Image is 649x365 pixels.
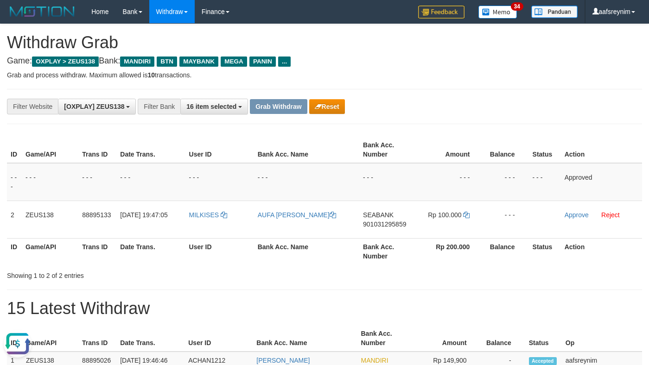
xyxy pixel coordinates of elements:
a: [PERSON_NAME] [256,357,310,364]
th: Balance [481,325,525,352]
th: Rp 200.000 [416,238,484,264]
td: - - - [116,163,185,201]
td: - - - [185,163,254,201]
th: Bank Acc. Name [254,137,359,163]
img: panduan.png [531,6,578,18]
h4: Game: Bank: [7,57,642,66]
th: Balance [484,137,528,163]
span: MAYBANK [179,57,218,67]
span: ... [278,57,291,67]
th: Date Trans. [116,238,185,264]
a: Approve [565,211,589,219]
th: User ID [185,325,253,352]
td: - - - [484,163,528,201]
span: Copy 901031295859 to clipboard [363,220,406,228]
strong: 10 [147,71,155,79]
span: 34 [511,2,523,11]
th: Trans ID [78,137,116,163]
a: MILKISES [189,211,227,219]
span: PANIN [249,57,276,67]
th: Status [529,238,561,264]
th: Op [562,325,642,352]
button: 16 item selected [180,99,248,114]
th: Action [561,137,642,163]
th: Status [529,137,561,163]
div: Filter Website [7,99,58,114]
h1: Withdraw Grab [7,33,642,52]
th: Trans ID [78,325,116,352]
span: SEABANK [363,211,394,219]
td: - - - [254,163,359,201]
td: - - - [78,163,116,201]
th: Game/API [22,137,78,163]
td: - - - [416,163,484,201]
th: Bank Acc. Name [253,325,357,352]
td: ZEUS138 [22,201,78,238]
td: 2 [7,201,22,238]
td: - - - [484,201,528,238]
th: ID [7,238,22,264]
td: - - - [529,163,561,201]
th: Date Trans. [116,137,185,163]
span: [DATE] 19:47:05 [120,211,167,219]
img: MOTION_logo.png [7,5,77,19]
div: Filter Bank [138,99,180,114]
td: - - - [359,163,416,201]
button: Open LiveChat chat widget [4,4,32,31]
th: Amount [414,325,481,352]
th: User ID [185,238,254,264]
th: Action [561,238,642,264]
th: Balance [484,238,528,264]
th: Game/API [22,238,78,264]
th: Game/API [22,325,78,352]
button: Grab Withdraw [250,99,307,114]
span: BTN [157,57,177,67]
a: Reject [601,211,620,219]
th: Bank Acc. Number [359,238,416,264]
button: [OXPLAY] ZEUS138 [58,99,136,114]
td: - - - [7,163,22,201]
th: Bank Acc. Number [357,325,414,352]
a: Copy 100000 to clipboard [463,211,470,219]
td: - - - [22,163,78,201]
td: Approved [561,163,642,201]
button: Reset [309,99,345,114]
div: Showing 1 to 2 of 2 entries [7,267,263,280]
th: Date Trans. [116,325,185,352]
p: Grab and process withdraw. Maximum allowed is transactions. [7,70,642,80]
th: ID [7,325,22,352]
th: Status [525,325,562,352]
th: User ID [185,137,254,163]
span: MANDIRI [361,357,388,364]
span: Rp 100.000 [428,211,461,219]
th: Bank Acc. Name [254,238,359,264]
th: Bank Acc. Number [359,137,416,163]
h1: 15 Latest Withdraw [7,299,642,318]
th: Amount [416,137,484,163]
span: MEGA [221,57,247,67]
span: 88895133 [82,211,111,219]
th: ID [7,137,22,163]
span: OXPLAY > ZEUS138 [32,57,99,67]
span: Accepted [529,357,557,365]
img: Button%20Memo.svg [478,6,517,19]
span: 16 item selected [186,103,236,110]
a: AUFA [PERSON_NAME] [258,211,336,219]
th: Trans ID [78,238,116,264]
span: MANDIRI [120,57,154,67]
span: MILKISES [189,211,219,219]
img: Feedback.jpg [418,6,464,19]
span: [OXPLAY] ZEUS138 [64,103,124,110]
